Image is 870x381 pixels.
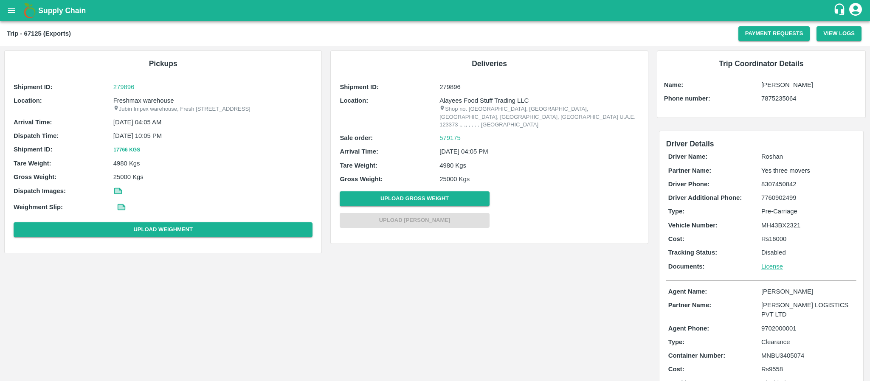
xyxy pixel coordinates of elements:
p: 9702000001 [761,324,854,333]
button: View Logs [817,26,862,41]
p: Shop no. [GEOGRAPHIC_DATA], [GEOGRAPHIC_DATA], [GEOGRAPHIC_DATA], [GEOGRAPHIC_DATA], [GEOGRAPHIC_... [439,105,639,129]
p: MNBU3405074 [761,351,854,360]
b: Container Number: [668,352,725,359]
p: [DATE] 04:05 PM [439,147,639,156]
p: Clearance [761,337,854,347]
b: Tare Weight: [340,162,377,169]
b: Gross Weight: [14,174,56,180]
b: Trip - 67125 (Exports) [7,30,71,37]
p: 7875235064 [761,94,859,103]
button: open drawer [2,1,21,20]
b: Phone number: [664,95,710,102]
p: Pre-Carriage [761,207,854,216]
b: Dispatch Time: [14,132,59,139]
b: Type: [668,339,685,345]
p: MH43BX2321 [761,221,854,230]
p: 25000 Kgs [113,172,313,182]
p: [DATE] 10:05 PM [113,131,313,140]
b: Shipment ID: [14,84,53,90]
b: Agent Phone: [668,325,709,332]
h6: Pickups [11,58,315,70]
h6: Deliveries [338,58,641,70]
b: Cost: [668,235,684,242]
b: Documents: [668,263,705,270]
p: Rs 16000 [761,234,854,244]
div: account of current user [848,2,863,20]
p: Alayees Food Stuff Trading LLC [439,96,639,105]
p: 25000 Kgs [439,174,639,184]
b: Dispatch Images: [14,188,66,194]
div: customer-support [833,3,848,18]
p: Disabled [761,248,854,257]
b: Tare Weight: [14,160,51,167]
p: Jubin Impex warehouse, Fresh [STREET_ADDRESS] [113,105,313,113]
b: Location: [340,97,368,104]
b: Driver Name: [668,153,707,160]
a: Supply Chain [38,5,833,17]
b: Shipment ID: [14,146,53,153]
p: 4980 Kgs [439,161,639,170]
b: Partner Name: [668,302,711,308]
b: Vehicle Number: [668,222,718,229]
p: [PERSON_NAME] LOGISTICS PVT LTD [761,300,854,319]
b: Tracking Status: [668,249,717,256]
a: License [761,263,783,270]
b: Arrival Time: [14,119,52,126]
b: Shipment ID: [340,84,379,90]
p: 7760902499 [761,193,854,202]
p: 279896 [439,82,639,92]
b: Arrival Time: [340,148,378,155]
a: 579175 [439,133,461,143]
p: Roshan [761,152,854,161]
p: 4980 Kgs [113,159,313,168]
button: Upload Weighment [14,222,313,237]
b: Weighment Slip: [14,204,63,210]
b: Name: [664,81,683,88]
b: Driver Phone: [668,181,710,188]
b: Supply Chain [38,6,86,15]
b: Gross Weight: [340,176,383,182]
img: logo [21,2,38,19]
p: 8307450842 [761,179,854,189]
p: Rs 9558 [761,364,854,374]
button: Payment Requests [738,26,810,41]
b: Type: [668,208,685,215]
h6: Trip Coordinator Details [664,58,859,70]
p: [PERSON_NAME] [761,80,859,90]
a: 279896 [113,82,313,92]
p: Yes three movers [761,166,854,175]
p: [DATE] 04:05 AM [113,118,313,127]
p: Freshmax warehouse [113,96,313,105]
b: Location: [14,97,42,104]
b: Partner Name: [668,167,711,174]
span: Driver Details [666,140,714,148]
button: 17766 Kgs [113,146,141,154]
p: [PERSON_NAME] [761,287,854,296]
button: Upload Gross Weight [340,191,489,206]
b: Driver Additional Phone: [668,194,742,201]
b: Sale order: [340,134,373,141]
b: Cost: [668,366,684,373]
b: Agent Name: [668,288,707,295]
